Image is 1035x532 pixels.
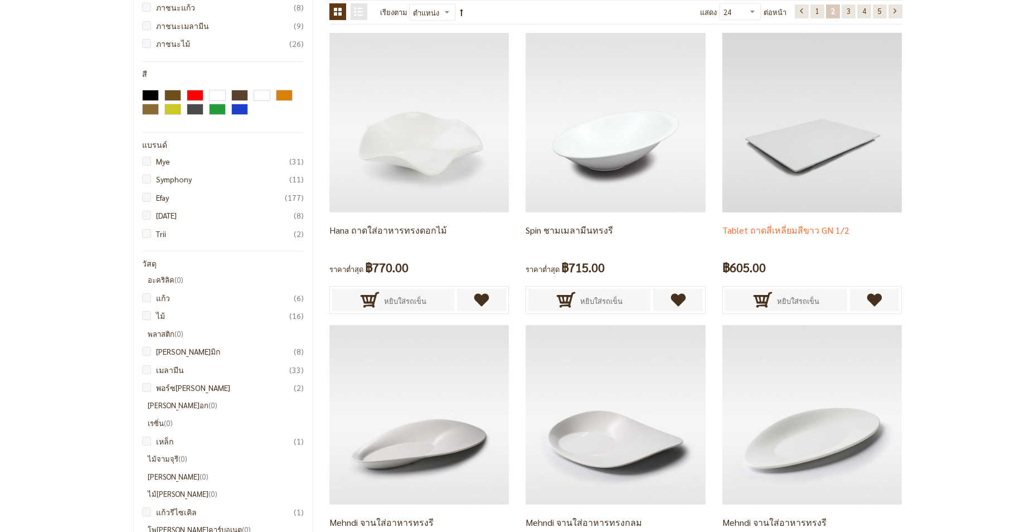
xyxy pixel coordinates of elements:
[148,417,304,429] li: เรซิ่น
[148,20,304,32] a: ภาชนะเมลามีน
[285,191,304,204] span: 177
[725,289,847,311] button: หยิบใส่รถเข็น
[148,345,304,357] a: [PERSON_NAME]มิก
[148,292,304,304] a: แก้ว
[294,1,304,13] span: 8
[700,7,717,17] span: แสดง
[365,257,409,278] span: ฿770.00
[526,325,705,505] img: Mehndi จานใส่อาหารทรงกลม
[148,488,304,500] li: ไม้[PERSON_NAME]
[873,4,887,18] a: 5
[847,6,851,16] span: 3
[329,409,509,418] a: Mehndi จานใส่อาหารทรงรี
[142,70,304,79] div: สี
[148,209,304,221] a: [DATE]
[148,274,304,286] li: อะคริลิค
[148,435,304,447] a: เหล็ก
[526,117,705,126] a: Spin ชามเมลามีนทรงรี
[722,117,902,126] a: Tablet ถาดสี่เหลี่ยมสีขาว GN 1/2
[289,173,304,185] span: 11
[148,228,304,240] a: Trii
[148,506,304,518] a: แก้วรีไซเคิล
[148,309,304,322] a: ไม้
[294,209,304,221] span: 8
[722,516,827,528] a: Mehndi จานใส่อาหารทรงรี
[289,309,304,322] span: 16
[178,454,187,463] span: 0
[142,141,304,149] div: แบรนด์
[777,289,819,313] span: หยิบใส่รถเข็น
[294,381,304,394] span: 2
[294,292,304,304] span: 6
[722,325,902,505] img: Mehndi จานใส่อาหารทรงรี
[148,155,304,167] a: Mye
[329,224,447,236] a: Hana ถาดใส่อาหารทรงดอกไม้
[878,6,882,16] span: 5
[528,289,650,311] button: หยิบใส่รถเข็น
[148,364,304,376] a: เมลามีน
[653,289,703,311] a: เพิ่มไปยังรายการโปรด
[289,37,304,50] span: 26
[850,289,900,311] a: เพิ่มไปยังรายการโปรด
[142,260,304,268] div: วัสดุ
[580,289,623,313] span: หยิบใส่รถเข็น
[329,3,346,20] strong: ตาราง
[815,6,819,16] span: 1
[722,257,766,278] span: ฿605.00
[384,289,426,313] span: หยิบใส่รถเข็น
[294,228,304,240] span: 2
[526,33,705,212] img: Spin ชามเมลามีนทรงรี
[294,435,304,447] span: 1
[810,4,824,18] a: 1
[148,328,304,340] li: พลาสติก
[148,471,304,483] li: [PERSON_NAME]
[294,345,304,357] span: 8
[148,399,304,412] li: [PERSON_NAME]อก
[200,472,208,481] span: 0
[329,516,434,528] a: Mehndi จานใส่อาหารทรงรี
[380,3,407,21] label: เรียงตาม
[329,117,509,126] a: melamine bowl, food bowl, extra large food bowl, salad bowl, extra large salad bowl, food display...
[148,381,304,394] a: พอร์ซ[PERSON_NAME]
[148,37,304,50] a: ภาชนะไม้
[329,264,363,274] span: ราคาต่ำสุด
[862,6,866,16] span: 4
[294,506,304,518] span: 1
[526,516,642,528] a: Mehndi จานใส่อาหารทรงกลม
[457,289,507,311] a: เพิ่มไปยังรายการโปรด
[332,289,454,311] button: หยิบใส่รถเข็น
[831,6,835,16] span: 2
[148,173,304,185] a: Symphony
[722,409,902,418] a: Mehndi จานใส่อาหารทรงรี
[148,1,304,13] a: ภาชนะแก้ว
[842,4,856,18] a: 3
[722,224,849,236] a: Tablet ถาดสี่เหลี่ยมสีขาว GN 1/2
[174,329,183,338] span: 0
[722,33,902,212] img: Tablet ถาดสี่เหลี่ยมสีขาว GN 1/2
[526,264,560,274] span: ราคาต่ำสุด
[329,325,509,505] img: Mehndi จานใส่อาหารทรงรี
[329,33,509,212] img: melamine bowl, food bowl, extra large food bowl, salad bowl, extra large salad bowl, food display...
[526,224,613,236] a: Spin ชามเมลามีนทรงรี
[289,364,304,376] span: 33
[764,3,786,21] span: ต่อหน้า
[294,20,304,32] span: 9
[148,453,304,465] li: ไม้จามจุรี
[857,4,871,18] a: 4
[289,155,304,167] span: 31
[164,418,173,428] span: 0
[148,191,304,204] a: Efay
[174,275,183,284] span: 0
[526,409,705,418] a: Mehndi จานใส่อาหารทรงกลม
[208,400,217,410] span: 0
[208,489,217,499] span: 0
[561,257,605,278] span: ฿715.00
